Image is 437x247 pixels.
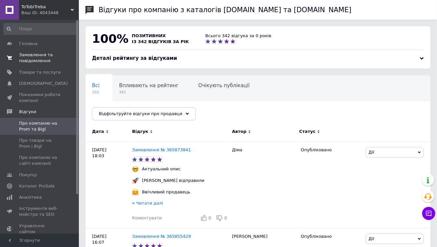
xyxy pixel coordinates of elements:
span: Автор [232,129,246,135]
span: Статус [299,129,316,135]
span: 341 [119,90,179,95]
h1: Відгуки про компанію з каталогів [DOMAIN_NAME] та [DOMAIN_NAME] [99,6,352,14]
a: Замовлення № 365873841 [132,147,191,152]
div: Читати далі [132,200,229,208]
div: Ваш ID: 4043448 [21,10,79,16]
span: Про компанію на сайті компанії [19,155,61,166]
input: Пошук [3,23,78,35]
span: Читати далі [136,201,163,206]
span: Про товари на Prom і Bigl [19,137,61,149]
span: Дії [369,236,374,241]
div: Опубліковані без коментаря [85,101,172,126]
span: із 342 відгуків за рік [132,39,189,44]
span: Товари та послуги [19,69,61,75]
span: Відгук [132,129,148,135]
div: [DATE] 18:03 [85,142,132,228]
div: Діма [229,142,298,228]
span: Каталог ProSale [19,183,55,189]
span: Інструменти веб-майстра та SEO [19,206,61,217]
img: :nerd_face: [132,166,139,172]
span: 350 [92,90,100,95]
div: Всього 342 відгука за 0 років [205,33,271,39]
button: Чат з покупцем [422,207,435,220]
span: Відфільтруйте відгуки про продавця [99,111,182,116]
span: Деталі рейтингу за відгуками [92,55,177,61]
div: Коментувати [132,215,162,221]
span: Про компанію на Prom та Bigl [19,120,61,132]
span: Коментувати [132,215,162,220]
span: Покупці [19,172,37,178]
span: 100% [92,32,128,45]
span: Відгуки [19,109,36,115]
div: Опубліковано [301,234,361,239]
div: [PERSON_NAME] відправили [140,178,206,184]
span: 0 [209,215,211,220]
span: 0 [224,215,227,220]
div: Ввічливий продавець [140,189,192,195]
span: позитивних [132,33,166,38]
img: :rocket: [132,177,139,184]
span: Дата [92,129,104,135]
span: Опубліковані без комен... [92,108,159,113]
img: :hugging_face: [132,189,139,195]
span: Головна [19,41,37,47]
div: Опубліковано [301,147,361,153]
div: Деталі рейтингу за відгуками [92,55,424,62]
span: ToTobiTreba [21,4,71,10]
div: Актуальний опис [140,166,182,172]
a: Замовлення № 365855429 [132,234,191,239]
span: Аналітика [19,194,42,200]
span: Впливають на рейтинг [119,83,179,88]
span: Замовлення та повідомлення [19,52,61,64]
span: Дії [369,150,374,155]
span: Показники роботи компанії [19,92,61,104]
span: Очікують публікації [198,83,250,88]
span: [DEMOGRAPHIC_DATA] [19,81,68,86]
span: Всі [92,83,100,88]
span: Управління сайтом [19,223,61,235]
